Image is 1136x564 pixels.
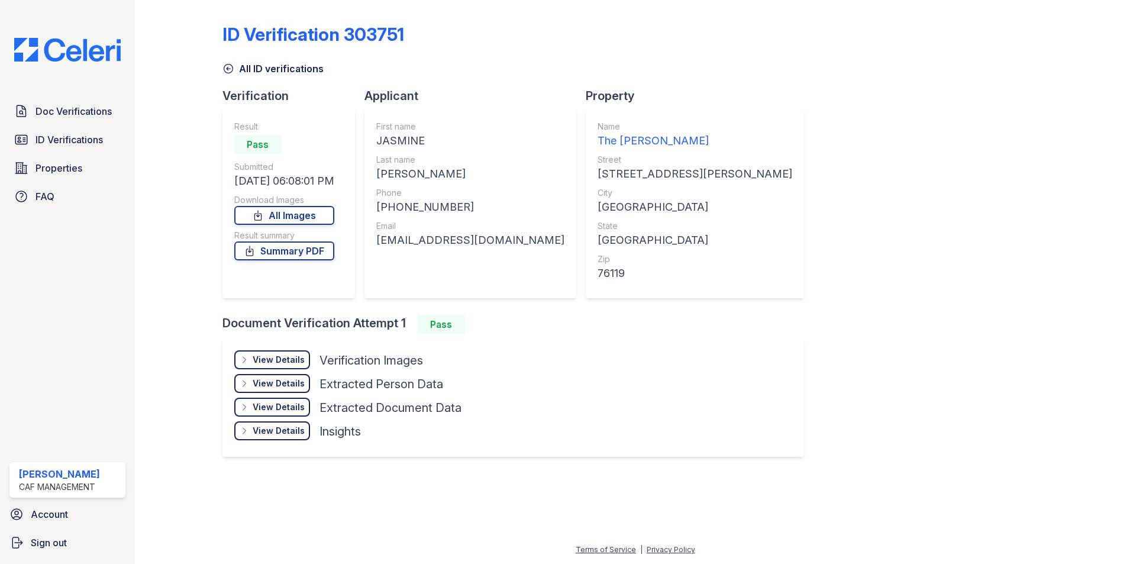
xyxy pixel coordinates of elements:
[31,507,68,521] span: Account
[222,88,364,104] div: Verification
[19,467,100,481] div: [PERSON_NAME]
[35,133,103,147] span: ID Verifications
[253,401,305,413] div: View Details
[418,315,465,334] div: Pass
[234,194,334,206] div: Download Images
[598,187,792,199] div: City
[598,154,792,166] div: Street
[376,166,564,182] div: [PERSON_NAME]
[5,38,130,62] img: CE_Logo_Blue-a8612792a0a2168367f1c8372b55b34899dd931a85d93a1a3d3e32e68fde9ad4.png
[647,545,695,554] a: Privacy Policy
[222,24,404,45] div: ID Verification 303751
[253,354,305,366] div: View Details
[222,315,814,334] div: Document Verification Attempt 1
[598,265,792,282] div: 76119
[234,135,282,154] div: Pass
[31,536,67,550] span: Sign out
[376,133,564,149] div: JASMINE
[234,161,334,173] div: Submitted
[598,121,792,149] a: Name The [PERSON_NAME]
[598,133,792,149] div: The [PERSON_NAME]
[35,104,112,118] span: Doc Verifications
[319,376,443,392] div: Extracted Person Data
[253,425,305,437] div: View Details
[376,220,564,232] div: Email
[319,423,361,440] div: Insights
[234,230,334,241] div: Result summary
[598,232,792,249] div: [GEOGRAPHIC_DATA]
[19,481,100,493] div: CAF Management
[35,189,54,204] span: FAQ
[319,352,423,369] div: Verification Images
[234,241,334,260] a: Summary PDF
[376,199,564,215] div: [PHONE_NUMBER]
[376,121,564,133] div: First name
[234,173,334,189] div: [DATE] 06:08:01 PM
[5,502,130,526] a: Account
[576,545,636,554] a: Terms of Service
[1086,517,1124,552] iframe: chat widget
[598,220,792,232] div: State
[364,88,586,104] div: Applicant
[5,531,130,555] a: Sign out
[253,378,305,389] div: View Details
[9,128,125,152] a: ID Verifications
[376,154,564,166] div: Last name
[9,185,125,208] a: FAQ
[376,187,564,199] div: Phone
[234,121,334,133] div: Result
[640,545,643,554] div: |
[598,199,792,215] div: [GEOGRAPHIC_DATA]
[598,166,792,182] div: [STREET_ADDRESS][PERSON_NAME]
[9,156,125,180] a: Properties
[598,253,792,265] div: Zip
[586,88,814,104] div: Property
[222,62,324,76] a: All ID verifications
[319,399,461,416] div: Extracted Document Data
[234,206,334,225] a: All Images
[598,121,792,133] div: Name
[35,161,82,175] span: Properties
[376,232,564,249] div: [EMAIL_ADDRESS][DOMAIN_NAME]
[9,99,125,123] a: Doc Verifications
